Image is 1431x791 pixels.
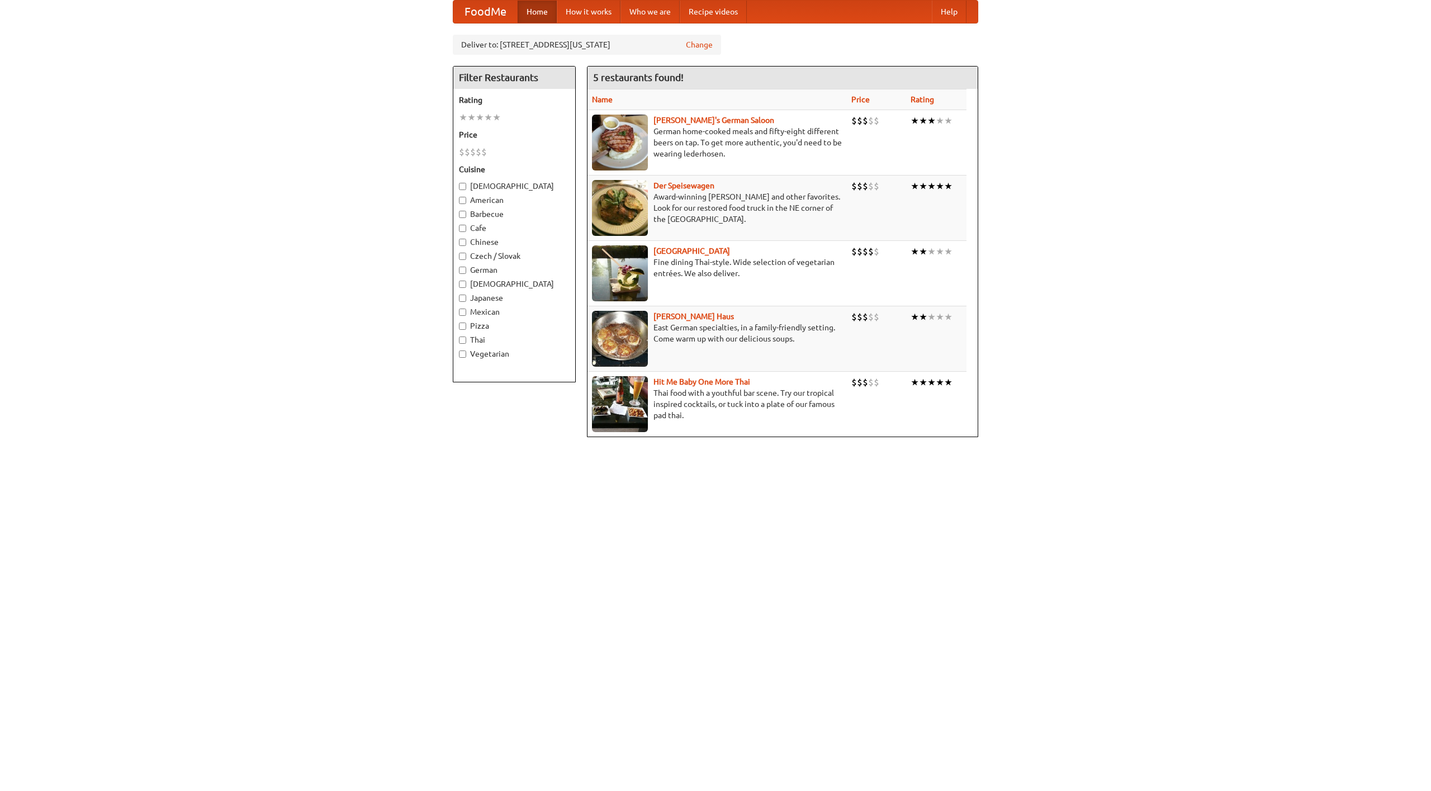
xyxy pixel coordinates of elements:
img: kohlhaus.jpg [592,311,648,367]
label: German [459,264,570,276]
li: ★ [919,311,927,323]
li: $ [857,245,863,258]
p: German home-cooked meals and fifty-eight different beers on tap. To get more authentic, you'd nee... [592,126,842,159]
li: ★ [911,180,919,192]
li: ★ [927,115,936,127]
input: Mexican [459,309,466,316]
div: Deliver to: [STREET_ADDRESS][US_STATE] [453,35,721,55]
input: [DEMOGRAPHIC_DATA] [459,281,466,288]
input: Pizza [459,323,466,330]
li: $ [863,245,868,258]
input: [DEMOGRAPHIC_DATA] [459,183,466,190]
li: ★ [944,245,953,258]
li: ★ [911,311,919,323]
li: ★ [484,111,492,124]
li: $ [874,311,879,323]
li: ★ [944,180,953,192]
a: Who we are [620,1,680,23]
a: [PERSON_NAME] Haus [653,312,734,321]
li: ★ [936,115,944,127]
li: ★ [927,180,936,192]
a: Change [686,39,713,50]
a: Home [518,1,557,23]
li: $ [857,311,863,323]
label: Barbecue [459,209,570,220]
li: $ [863,180,868,192]
a: FoodMe [453,1,518,23]
a: Name [592,95,613,104]
li: $ [868,311,874,323]
li: $ [874,180,879,192]
a: How it works [557,1,620,23]
label: Chinese [459,236,570,248]
li: $ [868,245,874,258]
a: Help [932,1,966,23]
label: Japanese [459,292,570,304]
li: ★ [492,111,501,124]
li: $ [851,115,857,127]
h5: Cuisine [459,164,570,175]
li: $ [465,146,470,158]
a: [PERSON_NAME]'s German Saloon [653,116,774,125]
li: ★ [459,111,467,124]
li: $ [868,115,874,127]
a: Rating [911,95,934,104]
label: Czech / Slovak [459,250,570,262]
label: [DEMOGRAPHIC_DATA] [459,278,570,290]
li: $ [851,311,857,323]
h5: Rating [459,94,570,106]
li: ★ [476,111,484,124]
li: ★ [911,115,919,127]
li: ★ [944,376,953,389]
input: American [459,197,466,204]
li: $ [459,146,465,158]
li: $ [481,146,487,158]
input: Thai [459,337,466,344]
li: $ [470,146,476,158]
li: ★ [911,376,919,389]
li: ★ [919,376,927,389]
li: $ [868,180,874,192]
label: Vegetarian [459,348,570,359]
a: Hit Me Baby One More Thai [653,377,750,386]
input: Vegetarian [459,350,466,358]
p: Award-winning [PERSON_NAME] and other favorites. Look for our restored food truck in the NE corne... [592,191,842,225]
li: ★ [936,245,944,258]
a: Der Speisewagen [653,181,714,190]
li: ★ [936,180,944,192]
li: ★ [927,311,936,323]
label: Mexican [459,306,570,318]
li: $ [857,180,863,192]
ng-pluralize: 5 restaurants found! [593,72,684,83]
label: [DEMOGRAPHIC_DATA] [459,181,570,192]
li: $ [874,245,879,258]
li: ★ [927,376,936,389]
li: $ [857,376,863,389]
img: satay.jpg [592,245,648,301]
li: $ [851,376,857,389]
img: speisewagen.jpg [592,180,648,236]
li: $ [863,376,868,389]
li: $ [874,376,879,389]
li: ★ [467,111,476,124]
p: Fine dining Thai-style. Wide selection of vegetarian entrées. We also deliver. [592,257,842,279]
a: [GEOGRAPHIC_DATA] [653,247,730,255]
li: ★ [919,245,927,258]
li: ★ [944,311,953,323]
label: Pizza [459,320,570,331]
li: ★ [936,376,944,389]
li: $ [863,115,868,127]
li: ★ [919,180,927,192]
label: Thai [459,334,570,345]
a: Price [851,95,870,104]
li: ★ [919,115,927,127]
li: $ [874,115,879,127]
li: $ [851,180,857,192]
li: $ [857,115,863,127]
label: American [459,195,570,206]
